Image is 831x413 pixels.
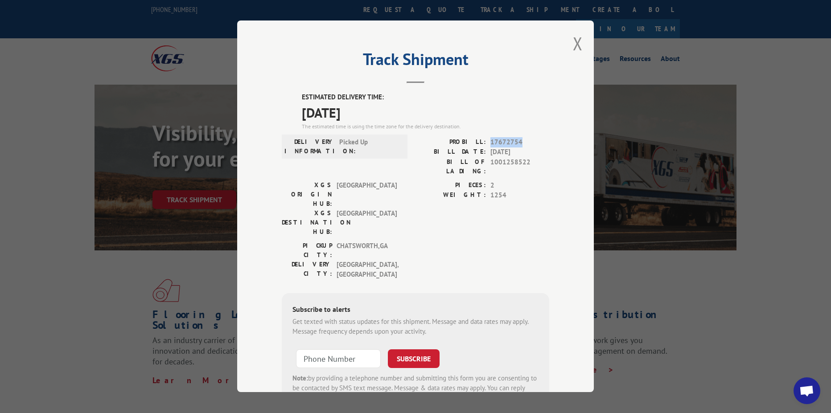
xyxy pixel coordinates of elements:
span: [GEOGRAPHIC_DATA] , [GEOGRAPHIC_DATA] [337,260,397,280]
span: Picked Up [339,137,399,156]
label: XGS DESTINATION HUB: [282,209,332,237]
div: by providing a telephone number and submitting this form you are consenting to be contacted by SM... [292,373,539,404]
label: WEIGHT: [415,190,486,200]
button: SUBSCRIBE [388,349,440,368]
label: XGS ORIGIN HUB: [282,180,332,209]
input: Phone Number [296,349,381,368]
label: PROBILL: [415,137,486,147]
label: BILL DATE: [415,147,486,157]
span: [DATE] [490,147,549,157]
strong: Note: [292,374,308,382]
span: [DATE] [302,102,549,123]
h2: Track Shipment [282,53,549,70]
label: DELIVERY CITY: [282,260,332,280]
span: 1254 [490,190,549,200]
span: 17672754 [490,137,549,147]
label: PIECES: [415,180,486,191]
div: Get texted with status updates for this shipment. Message and data rates may apply. Message frequ... [292,317,539,337]
span: 1001258522 [490,157,549,176]
button: Close modal [573,32,583,55]
div: Subscribe to alerts [292,304,539,317]
label: ESTIMATED DELIVERY TIME: [302,92,549,102]
div: Open chat [794,377,820,404]
div: The estimated time is using the time zone for the delivery destination. [302,123,549,131]
label: DELIVERY INFORMATION: [284,137,335,156]
label: BILL OF LADING: [415,157,486,176]
span: [GEOGRAPHIC_DATA] [337,209,397,237]
span: CHATSWORTH , GA [337,241,397,260]
span: 2 [490,180,549,191]
span: [GEOGRAPHIC_DATA] [337,180,397,209]
label: PICKUP CITY: [282,241,332,260]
